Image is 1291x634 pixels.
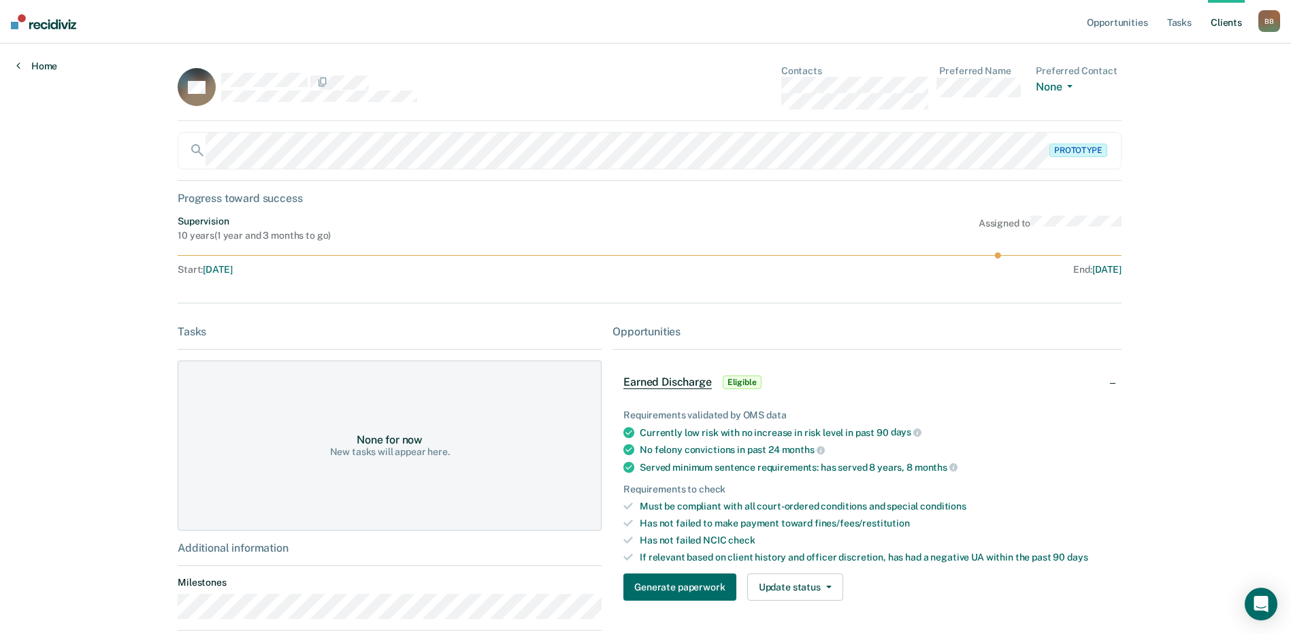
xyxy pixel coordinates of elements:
[979,216,1122,241] div: Assigned to
[1258,10,1280,32] div: B B
[640,444,1111,456] div: No felony convictions in past 24
[640,427,1111,439] div: Currently low risk with no increase in risk level in past 90
[939,65,1025,77] dt: Preferred Name
[178,230,331,241] div: 10 years ( 1 year and 3 months to go )
[655,264,1122,276] div: End :
[782,444,825,455] span: months
[612,361,1122,404] div: Earned DischargeEligible
[11,14,76,29] img: Recidiviz
[1067,552,1088,563] span: days
[1245,588,1277,620] div: Open Intercom Messenger
[815,518,910,529] span: fines/fees/restitution
[178,192,1122,205] div: Progress toward success
[612,325,1122,338] div: Opportunities
[203,264,232,275] span: [DATE]
[330,446,450,458] div: New tasks will appear here.
[623,484,1111,495] div: Requirements to check
[178,577,602,588] dt: Milestones
[16,60,57,72] a: Home
[357,433,423,446] div: None for now
[178,216,331,227] div: Supervision
[891,427,921,437] span: days
[640,518,1111,529] div: Has not failed to make payment toward
[178,325,602,338] div: Tasks
[781,65,929,77] dt: Contacts
[915,462,958,473] span: months
[640,501,1111,512] div: Must be compliant with all court-ordered conditions and special
[747,573,843,601] button: Update status
[178,264,650,276] div: Start :
[640,552,1111,563] div: If relevant based on client history and officer discretion, has had a negative UA within the past 90
[1036,65,1122,77] dt: Preferred Contact
[723,376,762,389] span: Eligible
[178,541,602,554] div: Additional information
[640,535,1111,546] div: Has not failed NCIC
[623,410,1111,421] div: Requirements validated by OMS data
[1092,264,1122,275] span: [DATE]
[1258,10,1280,32] button: BB
[623,573,741,601] a: Navigate to form link
[623,376,711,389] span: Earned Discharge
[728,535,755,546] span: check
[1036,80,1078,96] button: None
[640,461,1111,473] div: Served minimum sentence requirements: has served 8 years, 8
[623,573,736,601] button: Generate paperwork
[920,501,966,512] span: conditions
